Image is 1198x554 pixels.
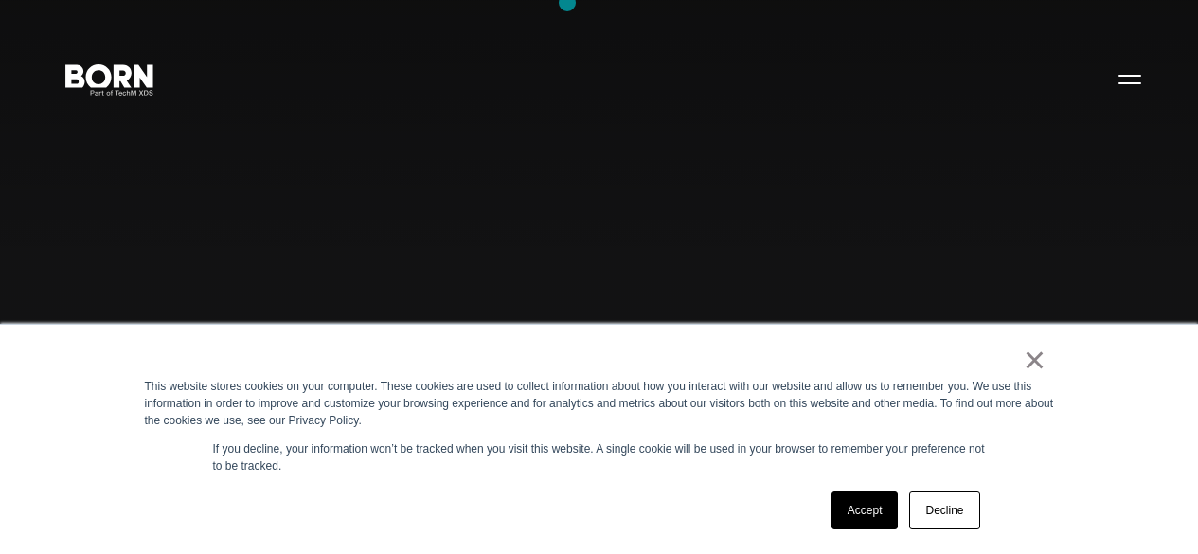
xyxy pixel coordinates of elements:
[909,491,979,529] a: Decline
[1107,59,1153,98] button: Open
[831,491,899,529] a: Accept
[145,378,1054,429] div: This website stores cookies on your computer. These cookies are used to collect information about...
[1024,351,1046,368] a: ×
[213,440,986,474] p: If you decline, your information won’t be tracked when you visit this website. A single cookie wi...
